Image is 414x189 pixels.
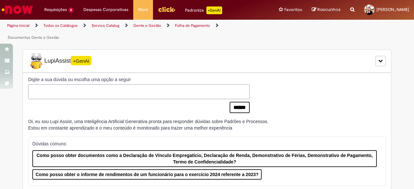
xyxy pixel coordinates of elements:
span: 5 [68,7,74,13]
div: Oi, eu sou Lupi Assist, uma Inteligência Artificial Generativa pronta para responder dúvidas sobr... [28,118,268,131]
a: Todos os Catálogos [43,23,78,28]
a: Gente e Gestão [133,23,161,28]
a: Service Catalog [92,23,119,28]
span: More [138,6,148,13]
p: Dúvidas comuns: [32,141,377,147]
a: Página inicial [7,23,29,28]
a: Documentos Gente e Gestão [8,35,59,40]
span: +GenAI [71,56,92,65]
span: Rascunhos [317,6,341,13]
div: Padroniza [185,6,222,14]
img: ServiceNow [1,3,34,16]
span: Despesas Corporativas [83,6,128,13]
div: LupiLupiAssist+GenAI [23,49,391,73]
span: [PERSON_NAME] [376,7,409,12]
span: LupiAssist [28,53,92,69]
span: Favoritos [284,6,302,13]
img: Lupi [28,53,44,69]
a: Rascunhos [312,7,341,13]
button: Como posso obter documentos como a Declaração de Vínculo Empregatício, Declaração de Renda, Demon... [32,150,377,167]
label: Digite a sua dúvida ou escolha uma opção a seguir [28,76,250,83]
p: +GenAi [206,6,222,14]
img: click_logo_yellow_360x200.png [158,5,175,14]
a: Folha de Pagamento [175,23,210,28]
button: Como posso obter o informe de rendimentos de um funcionário para o exercício 2024 referente a 2023? [32,169,262,180]
ul: Trilhas de página [5,20,271,44]
span: Requisições [44,6,67,13]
